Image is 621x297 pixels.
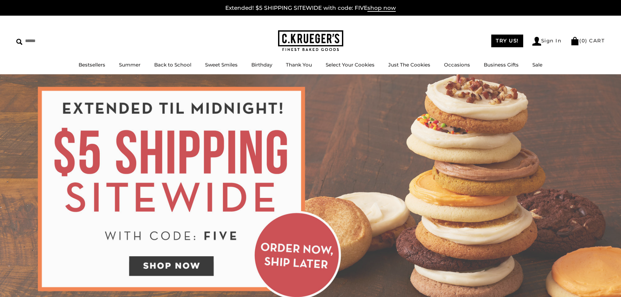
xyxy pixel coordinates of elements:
a: Sign In [532,37,562,46]
a: Bestsellers [79,62,105,68]
a: Sweet Smiles [205,62,238,68]
input: Search [16,36,94,46]
a: Extended! $5 SHIPPING SITEWIDE with code: FIVEshop now [225,5,396,12]
a: TRY US! [491,35,523,47]
a: Occasions [444,62,470,68]
a: Summer [119,62,140,68]
a: Sale [532,62,542,68]
img: Account [532,37,541,46]
a: Just The Cookies [388,62,430,68]
img: Bag [570,37,579,45]
a: (0) CART [570,37,605,44]
a: Business Gifts [484,62,519,68]
span: shop now [367,5,396,12]
a: Birthday [251,62,272,68]
img: C.KRUEGER'S [278,30,343,52]
a: Thank You [286,62,312,68]
img: Search [16,39,22,45]
a: Select Your Cookies [326,62,375,68]
a: Back to School [154,62,191,68]
span: 0 [582,37,585,44]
